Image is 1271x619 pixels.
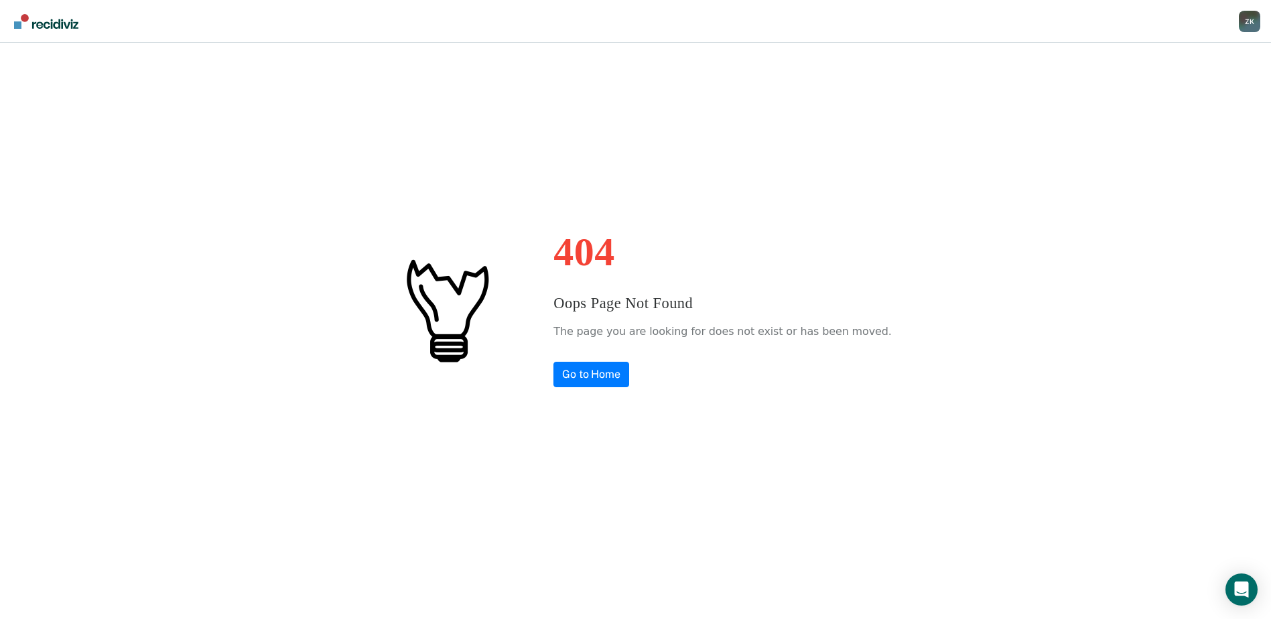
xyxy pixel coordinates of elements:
[1225,573,1258,606] div: Open Intercom Messenger
[553,322,891,342] p: The page you are looking for does not exist or has been moved.
[553,292,891,315] h3: Oops Page Not Found
[379,243,513,376] img: #
[553,362,629,387] a: Go to Home
[14,14,78,29] img: Recidiviz
[553,232,891,272] h1: 404
[1239,11,1260,32] button: Profile dropdown button
[1239,11,1260,32] div: Z K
